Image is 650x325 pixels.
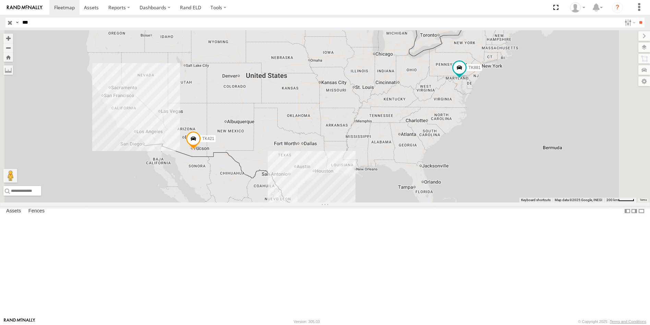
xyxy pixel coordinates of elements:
[3,34,13,43] button: Zoom in
[14,18,20,27] label: Search Query
[610,320,646,324] a: Terms and Conditions
[568,2,588,13] div: Norma Casillas
[468,65,480,70] span: TK881
[521,198,551,202] button: Keyboard shortcuts
[202,137,214,141] span: TK421
[3,53,13,62] button: Zoom Home
[7,5,43,10] img: rand-logo.svg
[624,206,631,216] label: Dock Summary Table to the Left
[294,320,320,324] div: Version: 305.03
[638,77,650,86] label: Map Settings
[4,318,35,325] a: Visit our Website
[638,206,645,216] label: Hide Summary Table
[640,199,647,201] a: Terms
[578,320,646,324] div: © Copyright 2025 -
[622,18,637,27] label: Search Filter Options
[25,206,48,216] label: Fences
[3,206,24,216] label: Assets
[3,43,13,53] button: Zoom out
[604,198,636,202] button: Map Scale: 200 km per 43 pixels
[3,169,17,183] button: Drag Pegman onto the map to open Street View
[3,65,13,75] label: Measure
[555,198,602,202] span: Map data ©2025 Google, INEGI
[606,198,618,202] span: 200 km
[612,2,623,13] i: ?
[631,206,638,216] label: Dock Summary Table to the Right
